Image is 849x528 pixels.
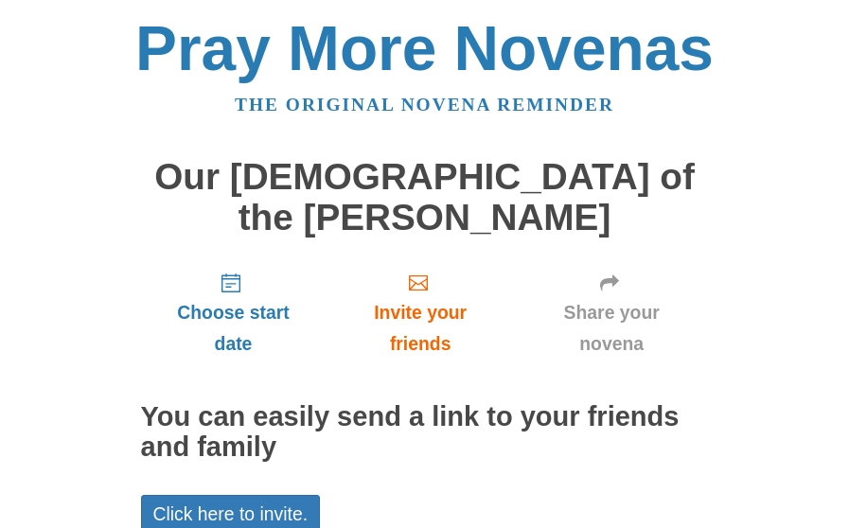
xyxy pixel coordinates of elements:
[534,297,690,360] span: Share your novena
[141,402,709,463] h2: You can easily send a link to your friends and family
[326,256,514,369] a: Invite your friends
[235,95,614,114] a: The original novena reminder
[135,13,714,83] a: Pray More Novenas
[160,297,308,360] span: Choose start date
[141,256,327,369] a: Choose start date
[141,157,709,238] h1: Our [DEMOGRAPHIC_DATA] of the [PERSON_NAME]
[345,297,495,360] span: Invite your friends
[515,256,709,369] a: Share your novena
